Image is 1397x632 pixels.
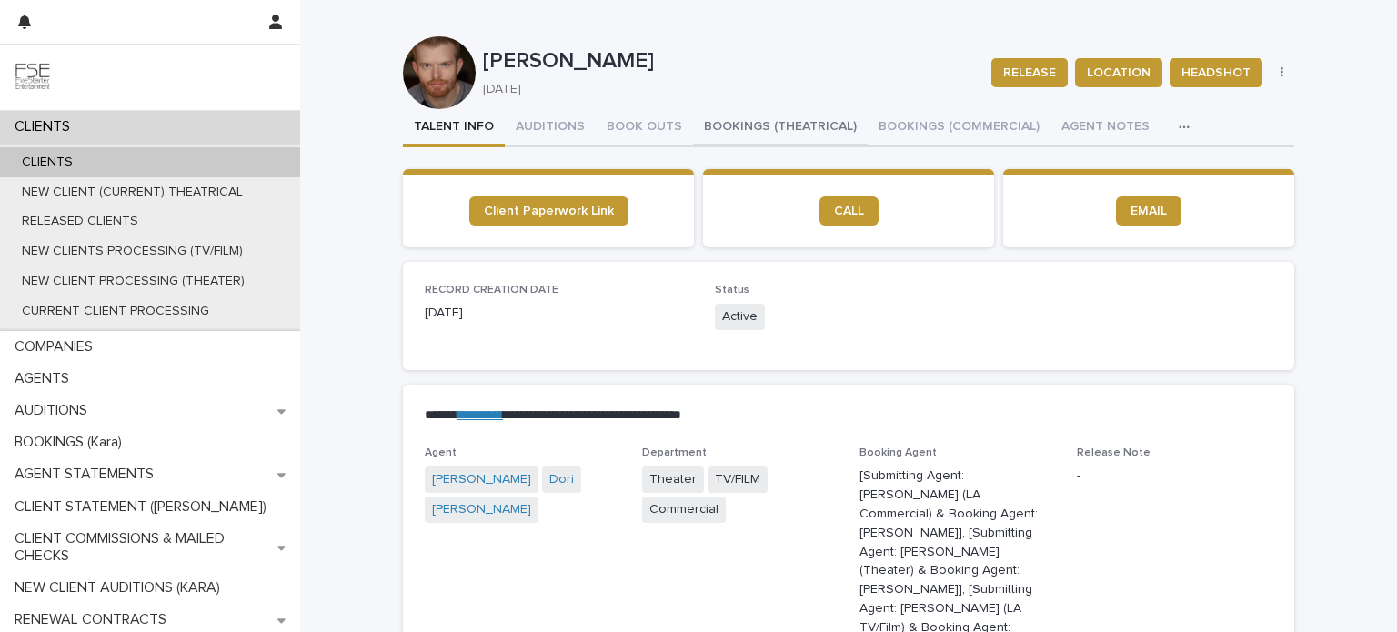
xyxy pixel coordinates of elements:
[7,118,85,135] p: CLIENTS
[7,185,257,200] p: NEW CLIENT (CURRENT) THEATRICAL
[425,304,693,323] p: [DATE]
[868,109,1050,147] button: BOOKINGS (COMMERCIAL)
[715,285,749,296] span: Status
[1131,205,1167,217] span: EMAIL
[505,109,596,147] button: AUDITIONS
[483,48,977,75] p: [PERSON_NAME]
[642,466,704,493] span: Theater
[834,205,864,217] span: CALL
[7,434,136,451] p: BOOKINGS (Kara)
[859,447,937,458] span: Booking Agent
[425,285,558,296] span: RECORD CREATION DATE
[1116,196,1181,226] a: EMAIL
[7,338,107,356] p: COMPANIES
[1077,466,1272,486] p: -
[819,196,879,226] a: CALL
[484,205,614,217] span: Client Paperwork Link
[7,530,277,565] p: CLIENT COMMISSIONS & MAILED CHECKS
[7,466,168,483] p: AGENT STATEMENTS
[715,304,765,330] span: Active
[693,109,868,147] button: BOOKINGS (THEATRICAL)
[642,497,726,523] span: Commercial
[708,466,768,493] span: TV/FILM
[596,109,693,147] button: BOOK OUTS
[1077,447,1151,458] span: Release Note
[1087,64,1151,82] span: LOCATION
[7,155,87,170] p: CLIENTS
[1050,109,1161,147] button: AGENT NOTES
[7,611,181,628] p: RENEWAL CONTRACTS
[7,402,102,419] p: AUDITIONS
[549,470,574,489] a: Dori
[7,274,259,289] p: NEW CLIENT PROCESSING (THEATER)
[1170,58,1262,87] button: HEADSHOT
[991,58,1068,87] button: RELEASE
[15,59,51,95] img: 9JgRvJ3ETPGCJDhvPVA5
[7,244,257,259] p: NEW CLIENTS PROCESSING (TV/FILM)
[432,470,531,489] a: [PERSON_NAME]
[7,304,224,319] p: CURRENT CLIENT PROCESSING
[469,196,628,226] a: Client Paperwork Link
[7,370,84,387] p: AGENTS
[7,498,281,516] p: CLIENT STATEMENT ([PERSON_NAME])
[432,500,531,519] a: [PERSON_NAME]
[483,82,970,97] p: [DATE]
[425,447,457,458] span: Agent
[1181,64,1251,82] span: HEADSHOT
[403,109,505,147] button: TALENT INFO
[7,579,235,597] p: NEW CLIENT AUDITIONS (KARA)
[642,447,707,458] span: Department
[1003,64,1056,82] span: RELEASE
[1075,58,1162,87] button: LOCATION
[7,214,153,229] p: RELEASED CLIENTS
